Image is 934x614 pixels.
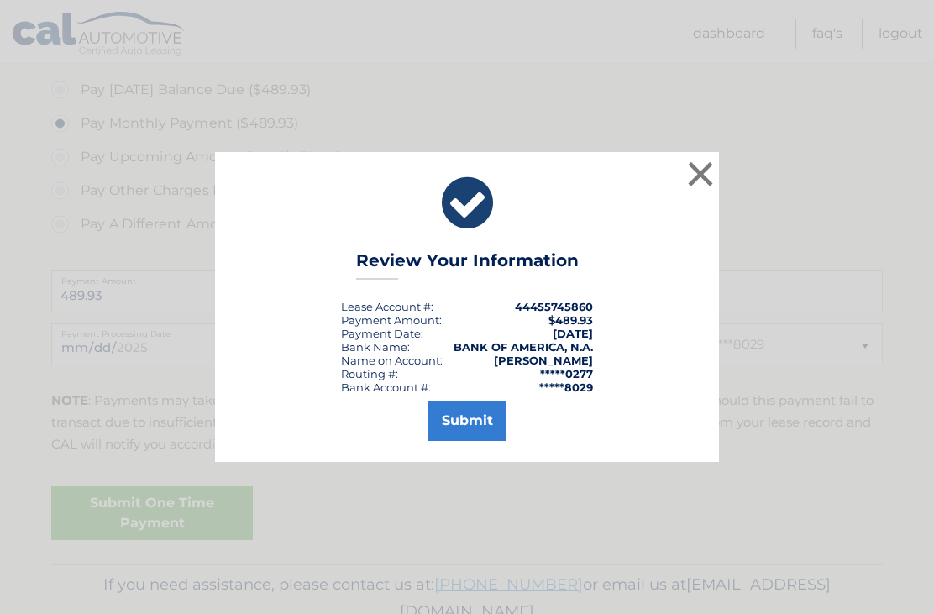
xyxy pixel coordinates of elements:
[341,367,398,380] div: Routing #:
[454,340,593,354] strong: BANK OF AMERICA, N.A.
[356,250,579,280] h3: Review Your Information
[548,313,593,327] span: $489.93
[341,300,433,313] div: Lease Account #:
[341,340,410,354] div: Bank Name:
[341,380,431,394] div: Bank Account #:
[553,327,593,340] span: [DATE]
[494,354,593,367] strong: [PERSON_NAME]
[428,401,506,441] button: Submit
[684,157,717,191] button: ×
[515,300,593,313] strong: 44455745860
[341,313,442,327] div: Payment Amount:
[341,327,423,340] div: :
[341,327,421,340] span: Payment Date
[341,354,443,367] div: Name on Account:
